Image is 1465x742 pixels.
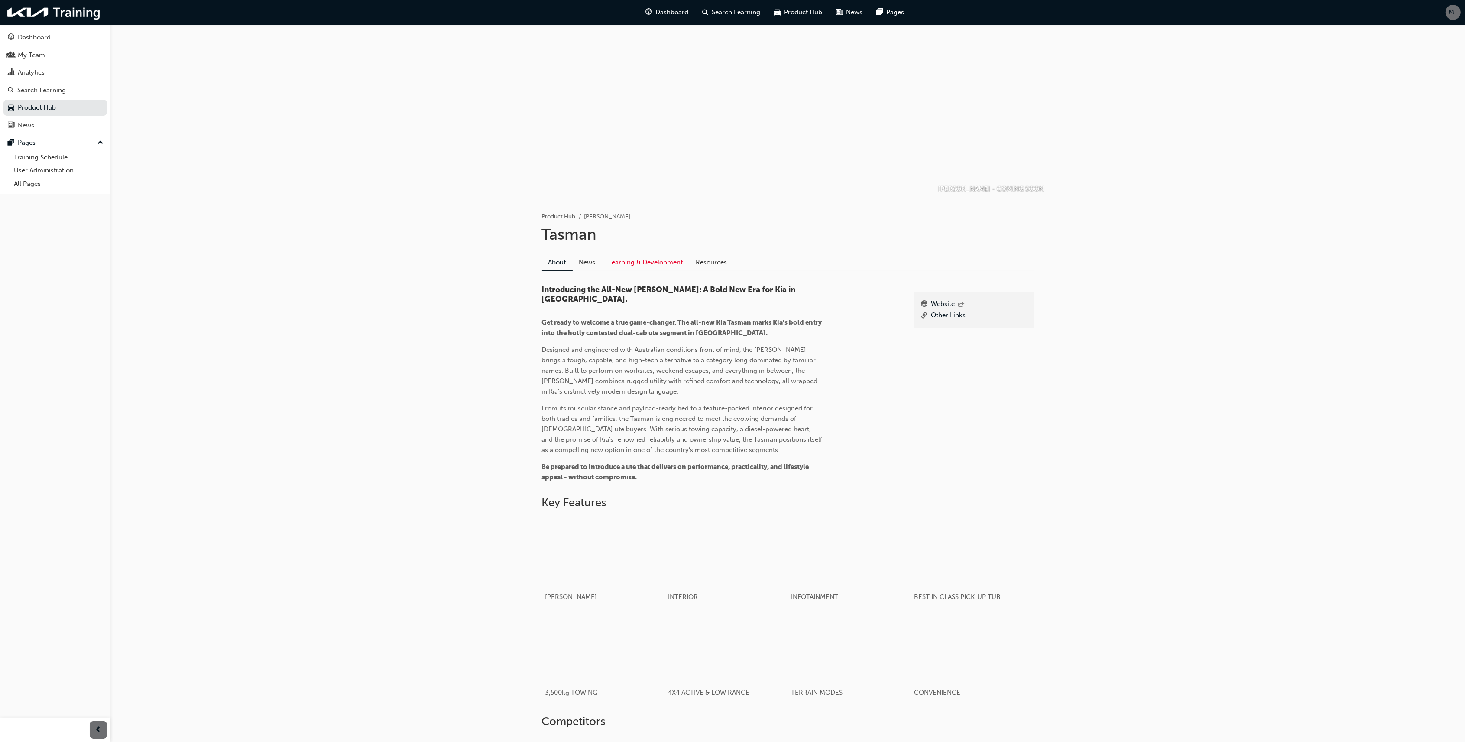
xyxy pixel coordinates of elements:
button: TERRAIN MODES [788,612,911,708]
button: [PERSON_NAME] [542,517,665,612]
span: chart-icon [8,69,14,77]
span: guage-icon [8,34,14,42]
a: pages-iconPages [869,3,911,21]
button: BEST IN CLASS PICK-UP TUB [911,517,1034,612]
a: Learning & Development [602,254,690,271]
span: up-icon [97,137,104,149]
li: [PERSON_NAME] [584,212,631,222]
a: car-iconProduct Hub [767,3,829,21]
a: Product Hub [542,213,576,220]
a: Training Schedule [10,151,107,164]
span: car-icon [8,104,14,112]
img: kia-training [4,3,104,21]
a: Analytics [3,65,107,81]
span: www-icon [921,299,928,310]
div: News [18,120,34,130]
span: car-icon [774,7,781,18]
span: INTERIOR [668,593,698,601]
span: Product Hub [784,7,822,17]
span: news-icon [8,122,14,130]
a: guage-iconDashboard [639,3,695,21]
a: About [542,254,573,271]
a: My Team [3,47,107,63]
div: Analytics [18,68,45,78]
a: Dashboard [3,29,107,46]
h1: Tasman [542,225,1034,244]
p: [PERSON_NAME] - COMING SOON [939,184,1044,194]
span: Dashboard [655,7,688,17]
span: pages-icon [8,139,14,147]
a: Website [931,299,955,310]
span: CONVENIENCE [914,689,960,696]
span: guage-icon [645,7,652,18]
a: Search Learning [3,82,107,98]
span: Search Learning [712,7,760,17]
span: BEST IN CLASS PICK-UP TUB [914,593,1001,601]
span: From its muscular stance and payload-ready bed to a feature-packed interior designed for both tra... [542,404,824,454]
span: prev-icon [95,725,102,735]
button: INFOTAINMENT [788,517,911,612]
button: INTERIOR [665,517,788,612]
span: people-icon [8,52,14,59]
span: Designed and engineered with Australian conditions front of mind, the [PERSON_NAME] brings a toug... [542,346,820,395]
a: Product Hub [3,100,107,116]
button: Pages [3,135,107,151]
div: My Team [18,50,45,60]
div: Dashboard [18,33,51,42]
span: 4X4 ACTIVE & LOW RANGE [668,689,749,696]
a: All Pages [10,177,107,191]
button: 3,500kg TOWING [542,612,665,708]
span: 3,500kg TOWING [545,689,597,696]
a: search-iconSearch Learning [695,3,767,21]
a: news-iconNews [829,3,869,21]
a: Other Links [931,310,966,321]
span: Introducing the All-New [PERSON_NAME]: A Bold New Era for Kia in [GEOGRAPHIC_DATA]. [542,285,797,304]
span: [PERSON_NAME] [545,593,597,601]
span: pages-icon [876,7,883,18]
div: Search Learning [17,85,66,95]
span: news-icon [836,7,843,18]
span: search-icon [702,7,708,18]
a: News [3,117,107,133]
a: Resources [690,254,734,271]
span: Pages [886,7,904,17]
div: Pages [18,138,36,148]
h2: Key Features [542,496,1034,510]
button: 4X4 ACTIVE & LOW RANGE [665,612,788,708]
span: MF [1449,7,1458,17]
span: Be prepared to introduce a ute that delivers on performance, practicality, and lifestyle appeal -... [542,463,810,481]
span: INFOTAINMENT [791,593,838,601]
span: Get ready to welcome a true game-changer. The all-new Kia Tasman marks Kia’s bold entry into the ... [542,319,823,337]
h2: Competitors [542,715,1034,729]
button: CONVENIENCE [911,612,1034,708]
button: MF [1446,5,1461,20]
a: User Administration [10,164,107,177]
span: outbound-icon [959,301,965,309]
span: link-icon [921,310,928,321]
a: News [573,254,602,271]
span: News [846,7,862,17]
button: DashboardMy TeamAnalyticsSearch LearningProduct HubNews [3,28,107,135]
span: TERRAIN MODES [791,689,843,696]
span: search-icon [8,87,14,94]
